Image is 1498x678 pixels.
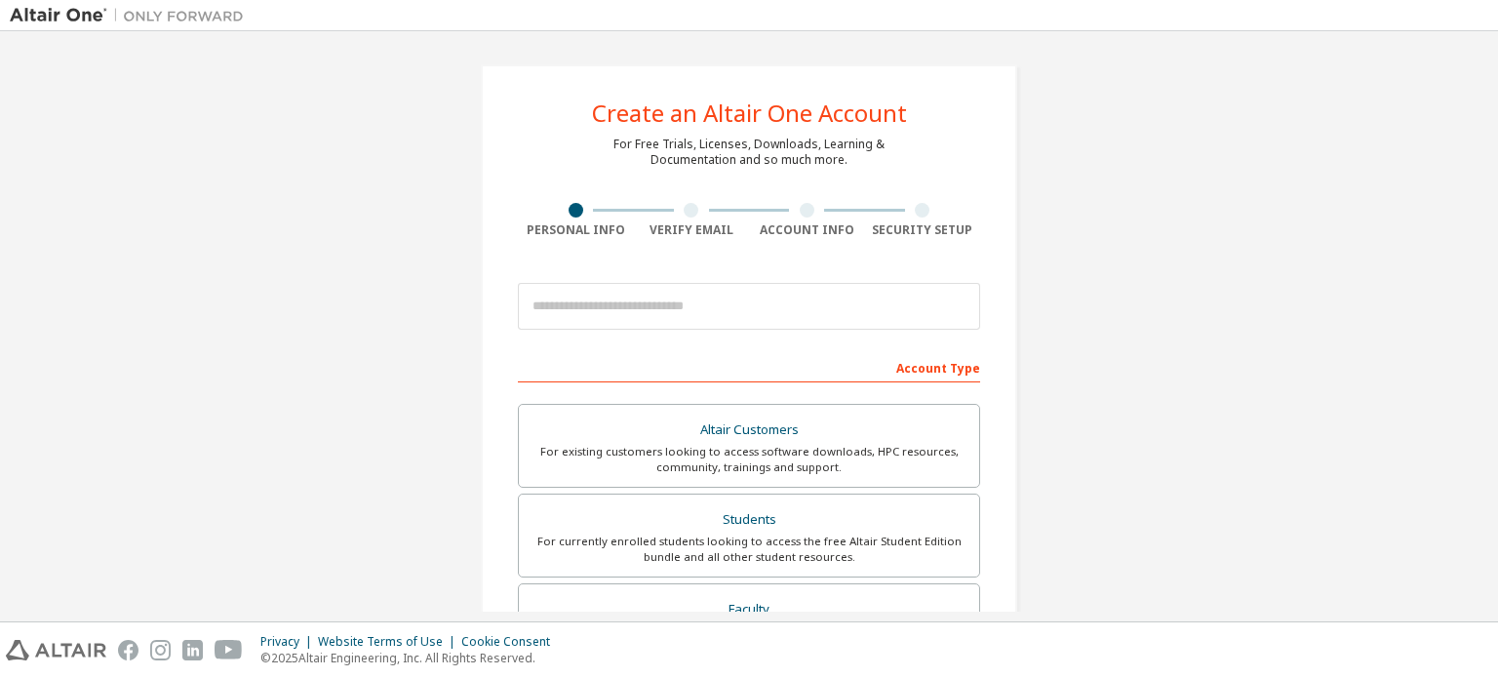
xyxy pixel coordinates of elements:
div: Privacy [260,634,318,650]
div: Account Info [749,222,865,238]
img: altair_logo.svg [6,640,106,660]
img: Altair One [10,6,254,25]
img: youtube.svg [215,640,243,660]
img: facebook.svg [118,640,138,660]
img: linkedin.svg [182,640,203,660]
div: Students [531,506,967,534]
div: Account Type [518,351,980,382]
div: Verify Email [634,222,750,238]
div: Altair Customers [531,417,967,444]
p: © 2025 Altair Engineering, Inc. All Rights Reserved. [260,650,562,666]
div: For existing customers looking to access software downloads, HPC resources, community, trainings ... [531,444,967,475]
div: Website Terms of Use [318,634,461,650]
div: Faculty [531,596,967,623]
div: Create an Altair One Account [592,101,907,125]
div: Personal Info [518,222,634,238]
div: For currently enrolled students looking to access the free Altair Student Edition bundle and all ... [531,534,967,565]
div: For Free Trials, Licenses, Downloads, Learning & Documentation and so much more. [613,137,885,168]
div: Security Setup [865,222,981,238]
div: Cookie Consent [461,634,562,650]
img: instagram.svg [150,640,171,660]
